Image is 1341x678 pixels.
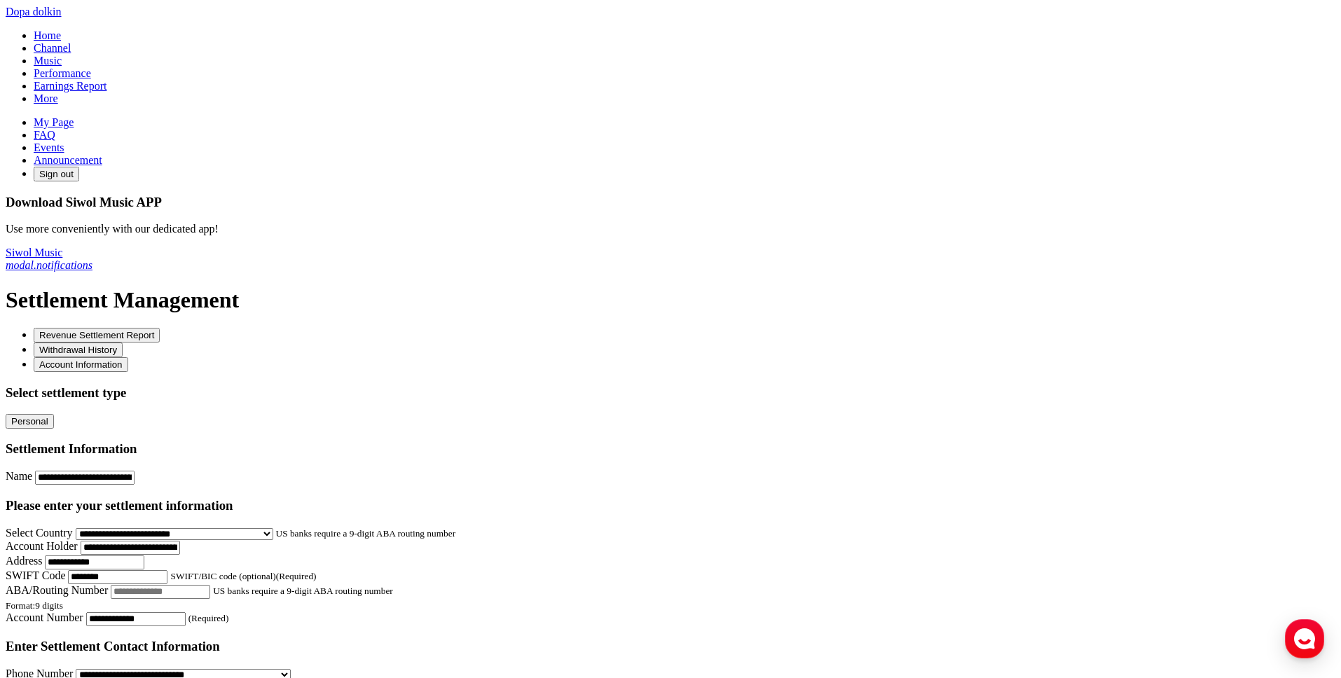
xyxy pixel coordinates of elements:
[34,92,58,104] a: More
[6,527,73,539] label: Select Country
[35,471,135,485] input: Name
[6,223,1335,235] p: Use more conveniently with our dedicated app!
[86,612,186,626] input: Account Number
[6,247,62,258] a: Siwol Music
[81,541,180,555] input: Account Holder
[6,259,92,271] a: modal.notifications
[11,416,48,427] span: Personal
[6,540,78,552] label: Account Holder
[111,585,210,599] input: ABA/Routing Number
[276,528,456,539] small: US banks require a 9-digit ABA routing number
[34,343,123,355] a: Withdrawal History
[68,570,167,584] input: SWIFT Code
[6,555,42,567] label: Address
[6,195,1335,210] h3: Download Siwol Music APP
[34,129,55,141] a: FAQ
[6,287,1335,313] h1: Settlement Management
[6,569,65,581] label: SWIFT Code
[6,498,1335,513] h3: Please enter your settlement information
[6,639,1335,654] h3: Enter Settlement Contact Information
[34,67,91,79] a: Performance
[34,29,61,41] a: Home
[34,80,106,92] a: Earnings Report
[6,441,1335,457] h3: Settlement Information
[34,154,102,166] a: Announcement
[34,358,128,370] a: Account Information
[6,385,1335,401] h3: Select settlement type
[76,528,273,540] select: Select Bank Country
[6,470,32,482] label: Name
[6,414,54,429] button: Personal
[34,328,160,343] button: Revenue Settlement Report
[6,6,62,18] span: Dopa dolkin
[34,141,64,153] a: Events
[34,116,74,128] a: My Page
[6,584,108,596] label: ABA/Routing Number
[6,586,393,611] small: US banks require a 9-digit ABA routing number Format: 9 digits
[34,328,160,340] a: Revenue Settlement Report
[188,613,229,623] small: (Required)
[34,167,79,181] button: Sign out
[34,343,123,357] button: Withdrawal History
[45,555,144,569] input: Address
[170,571,316,581] small: SWIFT/BIC code (optional) (Required)
[34,42,71,54] a: Channel
[34,357,128,372] button: Account Information
[6,611,83,623] label: Account Number
[34,55,62,67] a: Music
[6,6,62,18] a: Go to My Profile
